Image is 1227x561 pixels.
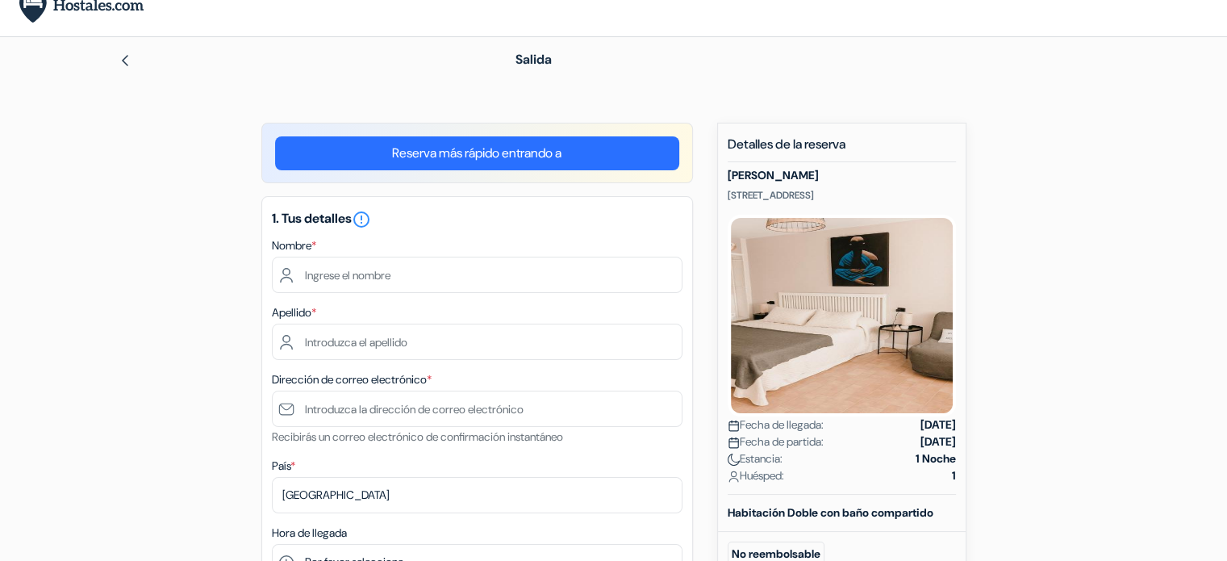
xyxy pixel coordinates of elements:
input: Introduzca la dirección de correo electrónico [272,391,682,427]
strong: [DATE] [920,417,956,433]
span: Fecha de partida: [728,433,824,450]
span: Fecha de llegada: [728,417,824,433]
a: error_outline [352,210,371,227]
a: Reserva más rápido entrando a [275,136,679,170]
h5: 1. Tus detalles [272,210,682,229]
b: Habitación Doble con baño compartido [728,505,933,520]
p: [STREET_ADDRESS] [728,189,956,202]
label: Nombre [272,237,316,254]
input: Introduzca el apellido [272,324,682,360]
img: calendar.svg [728,420,740,432]
label: Apellido [272,304,316,321]
strong: [DATE] [920,433,956,450]
label: País [272,458,295,475]
label: Dirección de correo electrónico [272,371,432,388]
span: Huésped: [728,467,784,484]
span: Estancia: [728,450,783,467]
strong: 1 [952,467,956,484]
img: calendar.svg [728,437,740,449]
h5: [PERSON_NAME] [728,169,956,182]
h5: Detalles de la reserva [728,136,956,162]
img: moon.svg [728,454,740,466]
small: Recibirás un correo electrónico de confirmación instantáneo [272,429,563,444]
span: Salida [515,51,552,68]
input: Ingrese el nombre [272,257,682,293]
img: user_icon.svg [728,471,740,483]
i: error_outline [352,210,371,229]
strong: 1 Noche [916,450,956,467]
img: left_arrow.svg [119,54,131,67]
label: Hora de llegada [272,525,347,542]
